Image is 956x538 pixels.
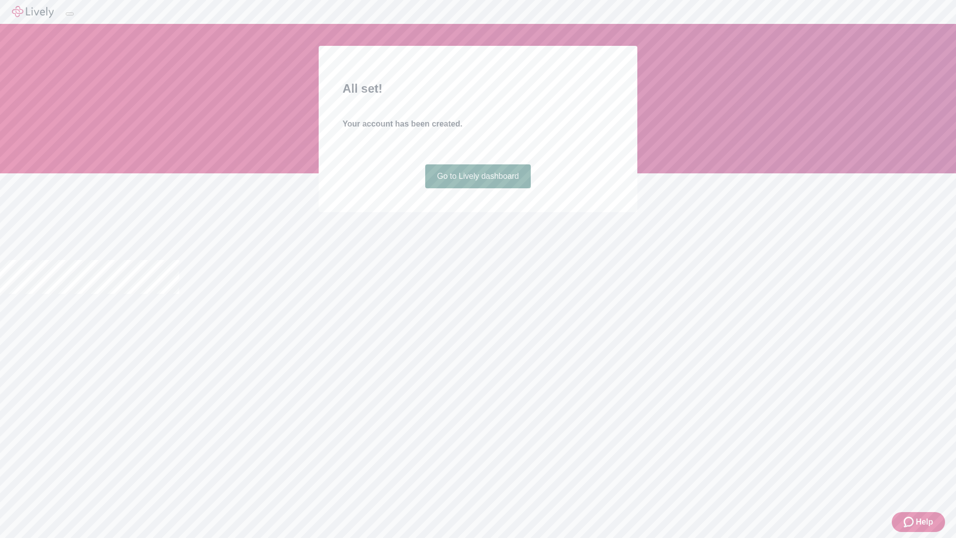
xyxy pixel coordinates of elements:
[904,516,916,528] svg: Zendesk support icon
[343,80,613,98] h2: All set!
[12,6,54,18] img: Lively
[916,516,933,528] span: Help
[425,164,531,188] a: Go to Lively dashboard
[892,512,945,532] button: Zendesk support iconHelp
[343,118,613,130] h4: Your account has been created.
[66,12,74,15] button: Log out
